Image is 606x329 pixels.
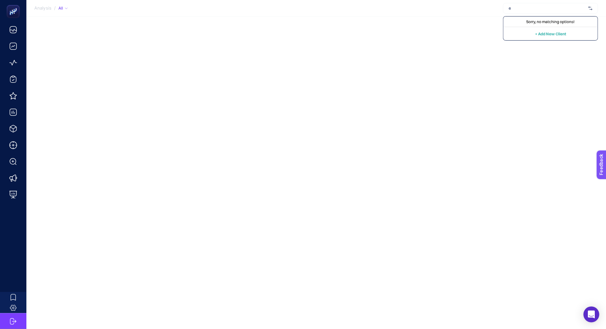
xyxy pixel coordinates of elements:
[589,5,592,12] img: svg%3e
[34,6,51,11] span: Analysis
[54,5,56,11] span: /
[503,16,598,27] div: Sorry, no matching options!
[535,31,566,36] span: + Add New Client
[509,6,586,11] input: Search Client
[58,6,68,11] div: All
[584,307,599,322] div: Open Intercom Messenger
[4,2,25,7] span: Feedback
[535,30,566,38] button: + Add New Client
